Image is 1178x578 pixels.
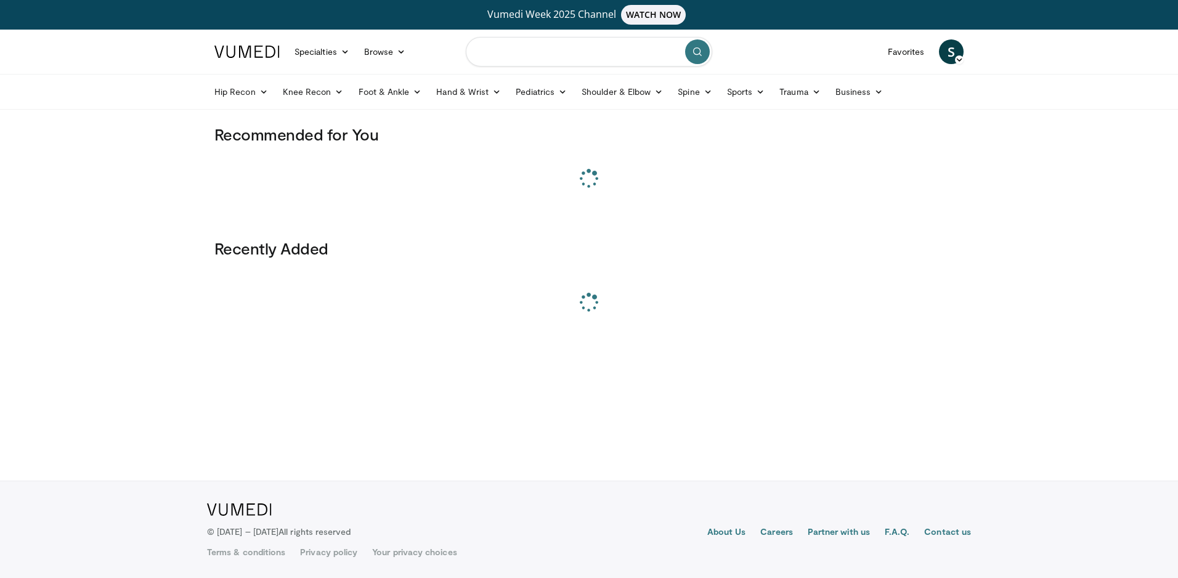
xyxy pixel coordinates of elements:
a: S [939,39,964,64]
input: Search topics, interventions [466,37,712,67]
a: Foot & Ankle [351,79,429,104]
a: Trauma [772,79,828,104]
h3: Recommended for You [214,124,964,144]
a: Hip Recon [207,79,275,104]
a: Hand & Wrist [429,79,508,104]
a: Sports [720,79,773,104]
h3: Recently Added [214,238,964,258]
a: Privacy policy [300,546,357,558]
a: Pediatrics [508,79,574,104]
span: All rights reserved [278,526,351,537]
a: About Us [707,526,746,540]
a: Vumedi Week 2025 ChannelWATCH NOW [216,5,962,25]
a: Specialties [287,39,357,64]
a: Partner with us [808,526,870,540]
span: WATCH NOW [621,5,686,25]
a: Terms & conditions [207,546,285,558]
a: Your privacy choices [372,546,457,558]
a: F.A.Q. [885,526,909,540]
a: Knee Recon [275,79,351,104]
a: Business [828,79,891,104]
img: VuMedi Logo [207,503,272,516]
a: Favorites [880,39,932,64]
a: Browse [357,39,413,64]
a: Contact us [924,526,971,540]
a: Shoulder & Elbow [574,79,670,104]
img: VuMedi Logo [214,46,280,58]
p: © [DATE] – [DATE] [207,526,351,538]
a: Spine [670,79,719,104]
a: Careers [760,526,793,540]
